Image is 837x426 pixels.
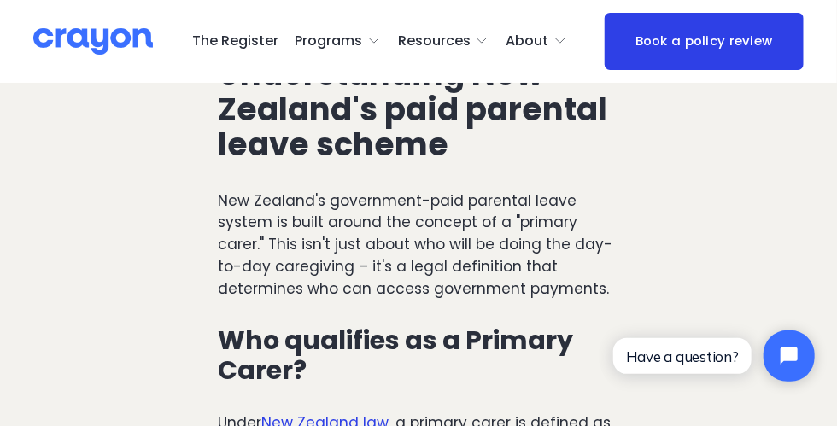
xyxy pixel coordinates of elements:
[599,316,829,396] iframe: Tidio Chat
[506,29,548,54] span: About
[605,13,804,71] a: Book a policy review
[506,27,567,55] a: folder dropdown
[398,29,471,54] span: Resources
[398,27,489,55] a: folder dropdown
[219,190,619,301] p: New Zealand's government-paid parental leave system is built around the concept of a "primary car...
[192,27,278,55] a: The Register
[33,26,153,56] img: Crayon
[296,29,363,54] span: Programs
[296,27,382,55] a: folder dropdown
[219,327,619,386] h3: Who qualifies as a Primary Carer?
[219,56,619,162] h2: Understanding New Zealand's paid parental leave scheme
